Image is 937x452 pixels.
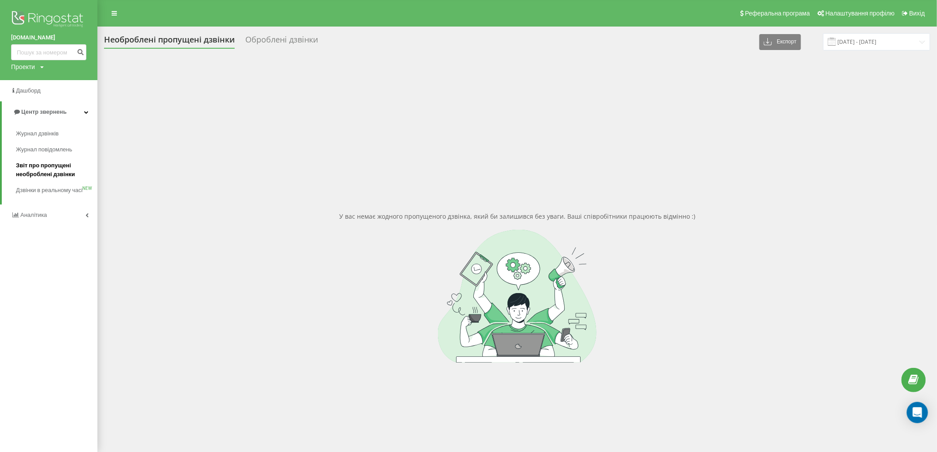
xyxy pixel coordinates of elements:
span: Реферальна програма [745,10,810,17]
img: Ringostat logo [11,9,86,31]
div: Необроблені пропущені дзвінки [104,35,235,49]
input: Пошук за номером [11,44,86,60]
a: Звіт про пропущені необроблені дзвінки [16,158,97,182]
span: Центр звернень [21,108,66,115]
span: Журнал дзвінків [16,129,58,138]
span: Вихід [910,10,925,17]
span: Дашборд [16,87,41,94]
span: Аналiтика [20,212,47,218]
span: Дзвінки в реальному часі [16,186,82,195]
button: Експорт [759,34,801,50]
a: [DOMAIN_NAME] [11,33,86,42]
span: Звіт про пропущені необроблені дзвінки [16,161,93,179]
a: Центр звернень [2,101,97,123]
a: Журнал дзвінків [16,126,97,142]
div: Оброблені дзвінки [245,35,318,49]
span: Налаштування профілю [825,10,894,17]
a: Дзвінки в реальному часіNEW [16,182,97,198]
div: Проекти [11,62,35,71]
a: Журнал повідомлень [16,142,97,158]
div: Open Intercom Messenger [907,402,928,423]
span: Журнал повідомлень [16,145,72,154]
